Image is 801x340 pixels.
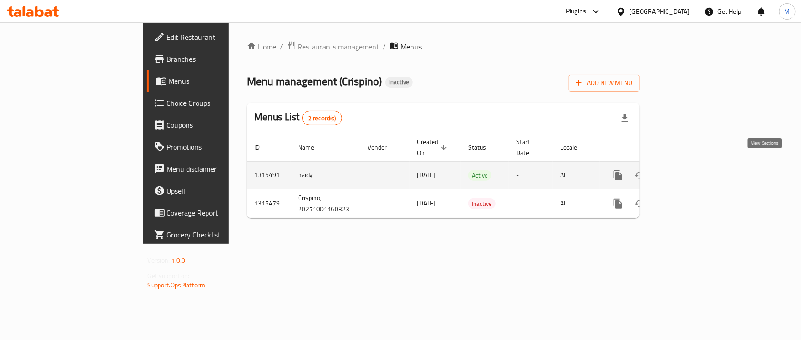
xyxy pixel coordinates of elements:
span: M [785,6,790,16]
td: - [509,161,553,189]
li: / [383,41,386,52]
td: haidy [291,161,360,189]
span: 1.0.0 [171,254,186,266]
span: ID [254,142,272,153]
nav: breadcrumb [247,41,640,53]
button: more [607,193,629,215]
td: Crispino, 20251001160323 [291,189,360,218]
td: - [509,189,553,218]
span: Created On [417,136,450,158]
button: Add New Menu [569,75,640,92]
table: enhanced table [247,134,702,218]
span: [DATE] [417,197,436,209]
div: Plugins [566,6,586,17]
span: Start Date [516,136,542,158]
a: Coverage Report [147,202,277,224]
button: Change Status [629,164,651,186]
a: Support.OpsPlatform [148,279,206,291]
span: Choice Groups [167,97,270,108]
span: Promotions [167,141,270,152]
td: All [553,161,600,189]
a: Branches [147,48,277,70]
span: Coverage Report [167,207,270,218]
span: Locale [560,142,589,153]
span: Menu management ( Crispino ) [247,71,382,92]
span: [DATE] [417,169,436,181]
span: Status [468,142,498,153]
div: Total records count [302,111,342,125]
li: / [280,41,283,52]
button: Change Status [629,193,651,215]
a: Promotions [147,136,277,158]
span: Menu disclaimer [167,163,270,174]
span: Menus [169,76,270,86]
th: Actions [600,134,702,162]
a: Menu disclaimer [147,158,277,180]
span: Branches [167,54,270,65]
span: Edit Restaurant [167,32,270,43]
a: Grocery Checklist [147,224,277,246]
span: Upsell [167,185,270,196]
div: Inactive [385,77,413,88]
span: Inactive [468,199,496,209]
td: All [553,189,600,218]
div: Export file [614,107,636,129]
span: Active [468,170,491,181]
span: Name [298,142,326,153]
span: Get support on: [148,270,190,282]
a: Choice Groups [147,92,277,114]
a: Restaurants management [287,41,379,53]
h2: Menus List [254,110,342,125]
span: Inactive [385,78,413,86]
span: 2 record(s) [303,114,342,123]
a: Coupons [147,114,277,136]
a: Menus [147,70,277,92]
button: more [607,164,629,186]
div: [GEOGRAPHIC_DATA] [630,6,690,16]
span: Restaurants management [298,41,379,52]
a: Edit Restaurant [147,26,277,48]
span: Version: [148,254,170,266]
span: Vendor [368,142,399,153]
span: Menus [400,41,422,52]
span: Grocery Checklist [167,229,270,240]
a: Upsell [147,180,277,202]
span: Coupons [167,119,270,130]
span: Add New Menu [576,77,632,89]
